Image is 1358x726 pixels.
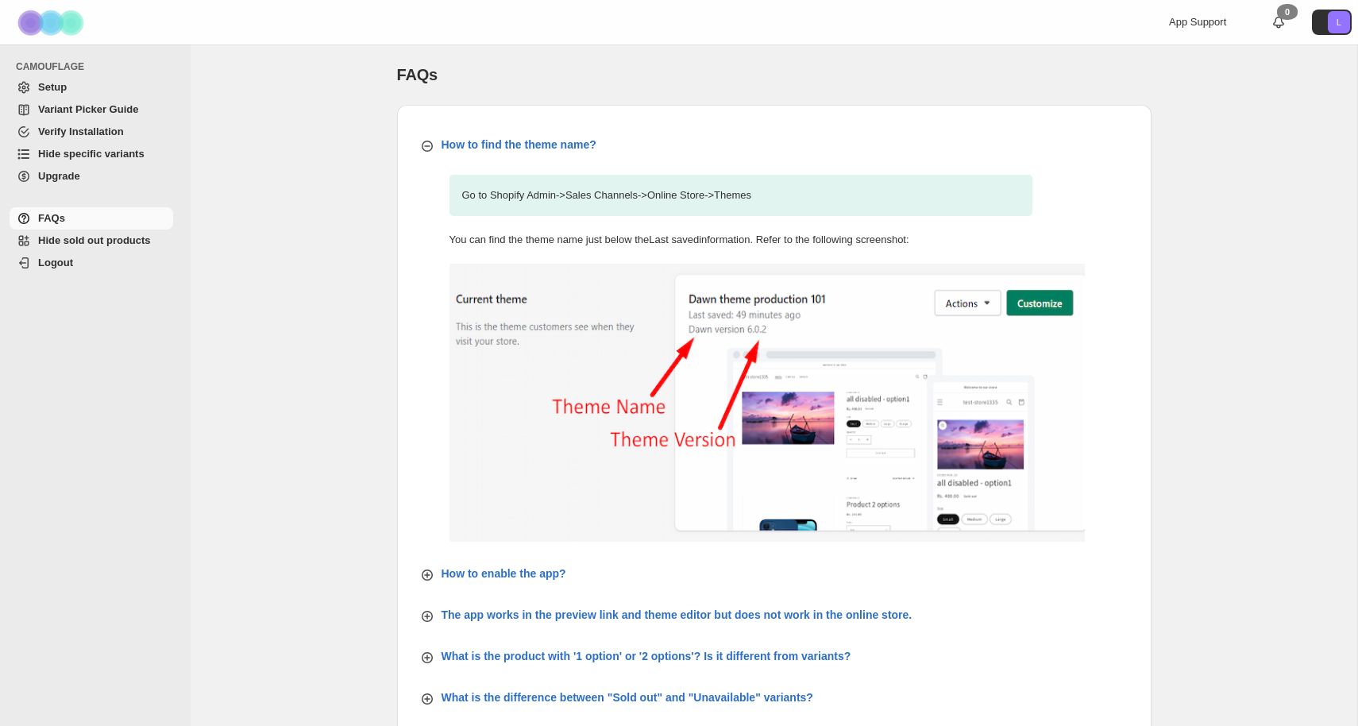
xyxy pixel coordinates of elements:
[10,165,173,187] a: Upgrade
[10,143,173,165] a: Hide specific variants
[410,642,1139,670] button: What is the product with '1 option' or '2 options'? Is it different from variants?
[10,207,173,230] a: FAQs
[10,252,173,274] a: Logout
[1337,17,1341,27] text: L
[1271,14,1287,30] a: 0
[442,607,912,623] p: The app works in the preview link and theme editor but does not work in the online store.
[38,148,145,160] span: Hide specific variants
[10,121,173,143] a: Verify Installation
[13,1,92,44] img: Camouflage
[16,60,179,73] span: CAMOUFLAGE
[1312,10,1352,35] button: Avatar with initials L
[410,130,1139,159] button: How to find the theme name?
[449,232,1032,248] p: You can find the theme name just below the Last saved information. Refer to the following screens...
[410,600,1139,629] button: The app works in the preview link and theme editor but does not work in the online store.
[1328,11,1350,33] span: Avatar with initials L
[410,559,1139,588] button: How to enable the app?
[449,175,1032,216] p: Go to Shopify Admin -> Sales Channels -> Online Store -> Themes
[38,126,124,137] span: Verify Installation
[10,76,173,98] a: Setup
[449,264,1085,542] img: find-theme-name
[38,81,67,93] span: Setup
[410,683,1139,712] button: What is the difference between "Sold out" and "Unavailable" variants?
[397,66,438,83] span: FAQs
[10,98,173,121] a: Variant Picker Guide
[442,648,851,664] p: What is the product with '1 option' or '2 options'? Is it different from variants?
[38,212,65,224] span: FAQs
[38,234,151,246] span: Hide sold out products
[442,689,813,705] p: What is the difference between "Sold out" and "Unavailable" variants?
[38,170,80,182] span: Upgrade
[38,257,73,268] span: Logout
[1169,16,1226,28] span: App Support
[442,137,596,153] p: How to find the theme name?
[10,230,173,252] a: Hide sold out products
[1277,4,1298,20] div: 0
[38,103,138,115] span: Variant Picker Guide
[442,566,566,581] p: How to enable the app?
